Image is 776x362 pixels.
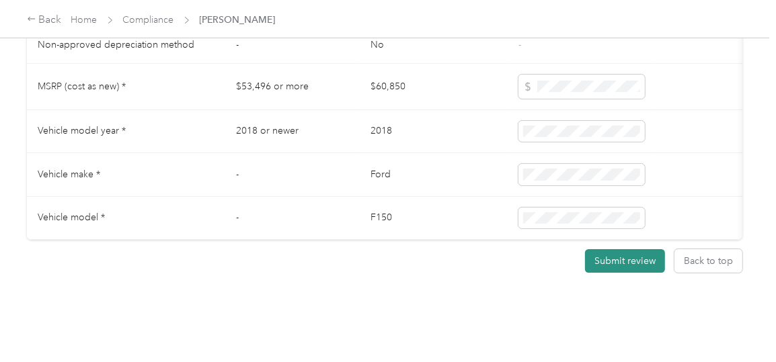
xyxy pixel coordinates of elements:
td: MSRP (cost as new) * [27,64,225,110]
td: F150 [360,197,508,240]
td: $60,850 [360,64,508,110]
td: - [225,153,360,197]
button: Submit review [585,249,665,273]
div: Back [27,12,62,28]
span: Vehicle model * [38,212,105,223]
td: Vehicle model * [27,197,225,240]
td: Ford [360,153,508,197]
a: Compliance [123,14,174,26]
td: - [225,27,360,64]
span: Vehicle make * [38,169,100,180]
span: [PERSON_NAME] [200,13,276,27]
td: 2018 or newer [225,110,360,154]
td: $53,496 or more [225,64,360,110]
iframe: Everlance-gr Chat Button Frame [701,287,776,362]
td: - [225,197,360,240]
td: No [360,27,508,64]
td: 2018 [360,110,508,154]
span: MSRP (cost as new) * [38,81,126,92]
span: - [518,39,521,50]
span: Vehicle model year * [38,125,126,136]
td: Vehicle make * [27,153,225,197]
td: Vehicle model year * [27,110,225,154]
span: Non-approved depreciation method [38,39,194,50]
button: Back to top [674,249,742,273]
a: Home [71,14,98,26]
td: Non-approved depreciation method [27,27,225,64]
